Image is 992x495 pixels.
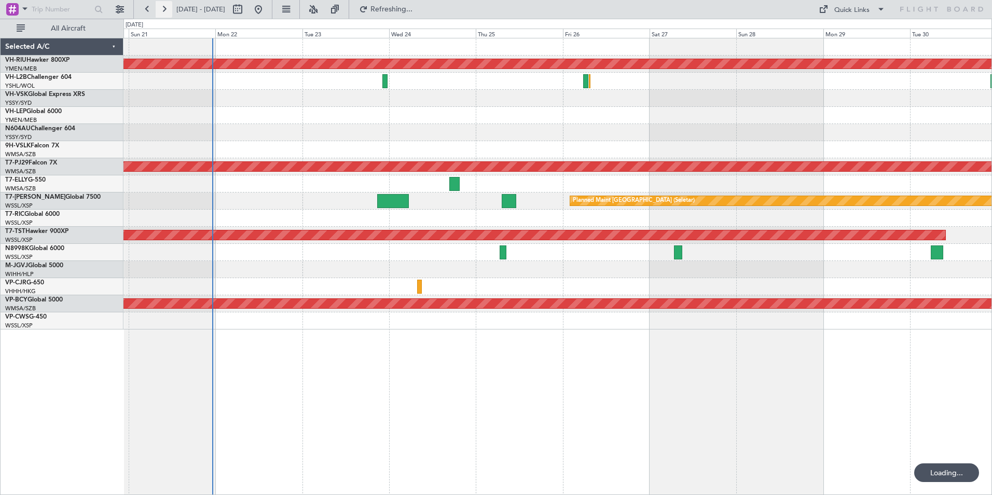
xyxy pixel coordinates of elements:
[5,245,29,252] span: N8998K
[11,20,113,37] button: All Aircraft
[5,133,32,141] a: YSSY/SYD
[5,126,75,132] a: N604AUChallenger 604
[5,57,26,63] span: VH-RIU
[5,263,63,269] a: M-JGVJGlobal 5000
[573,193,695,209] div: Planned Maint [GEOGRAPHIC_DATA] (Seletar)
[5,270,34,278] a: WIHH/HLP
[650,29,736,38] div: Sat 27
[5,177,46,183] a: T7-ELLYG-550
[5,202,33,210] a: WSSL/XSP
[5,126,31,132] span: N604AU
[5,99,32,107] a: YSSY/SYD
[27,25,109,32] span: All Aircraft
[5,91,85,98] a: VH-VSKGlobal Express XRS
[354,1,417,18] button: Refreshing...
[5,91,28,98] span: VH-VSK
[5,116,37,124] a: YMEN/MEB
[5,74,72,80] a: VH-L2BChallenger 604
[5,263,28,269] span: M-JGVJ
[5,160,57,166] a: T7-PJ29Falcon 7X
[5,82,35,90] a: YSHL/WOL
[5,143,31,149] span: 9H-VSLK
[5,297,27,303] span: VP-BCY
[5,108,62,115] a: VH-LEPGlobal 6000
[5,253,33,261] a: WSSL/XSP
[476,29,562,38] div: Thu 25
[5,143,59,149] a: 9H-VSLKFalcon 7X
[5,211,60,217] a: T7-RICGlobal 6000
[5,236,33,244] a: WSSL/XSP
[5,280,44,286] a: VP-CJRG-650
[823,29,910,38] div: Mon 29
[126,21,143,30] div: [DATE]
[215,29,302,38] div: Mon 22
[5,65,37,73] a: YMEN/MEB
[5,314,29,320] span: VP-CWS
[5,160,29,166] span: T7-PJ29
[5,219,33,227] a: WSSL/XSP
[32,2,91,17] input: Trip Number
[5,177,28,183] span: T7-ELLY
[176,5,225,14] span: [DATE] - [DATE]
[5,314,47,320] a: VP-CWSG-450
[5,57,70,63] a: VH-RIUHawker 800XP
[5,297,63,303] a: VP-BCYGlobal 5000
[814,1,890,18] button: Quick Links
[563,29,650,38] div: Fri 26
[5,211,24,217] span: T7-RIC
[302,29,389,38] div: Tue 23
[5,280,26,286] span: VP-CJR
[5,305,36,312] a: WMSA/SZB
[5,194,101,200] a: T7-[PERSON_NAME]Global 7500
[5,150,36,158] a: WMSA/SZB
[736,29,823,38] div: Sun 28
[5,194,65,200] span: T7-[PERSON_NAME]
[914,463,979,482] div: Loading...
[389,29,476,38] div: Wed 24
[129,29,215,38] div: Sun 21
[834,5,870,16] div: Quick Links
[5,74,27,80] span: VH-L2B
[5,108,26,115] span: VH-LEP
[5,185,36,192] a: WMSA/SZB
[5,322,33,329] a: WSSL/XSP
[370,6,414,13] span: Refreshing...
[5,168,36,175] a: WMSA/SZB
[5,245,64,252] a: N8998KGlobal 6000
[5,228,25,235] span: T7-TST
[5,287,36,295] a: VHHH/HKG
[5,228,68,235] a: T7-TSTHawker 900XP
